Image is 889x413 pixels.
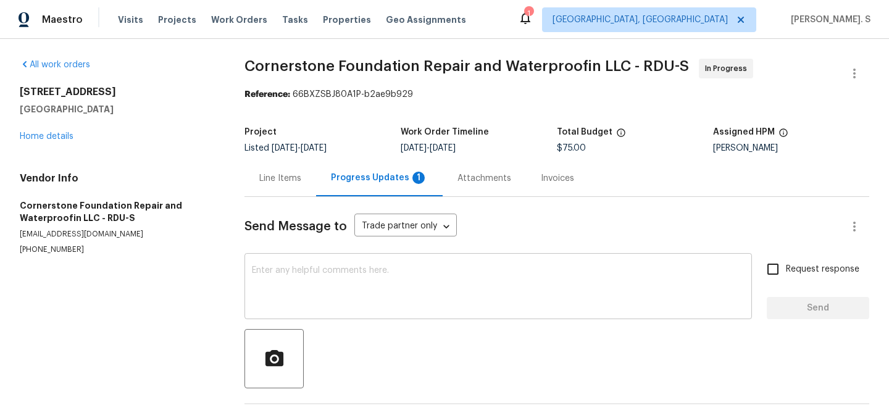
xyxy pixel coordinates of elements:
span: Listed [244,144,327,152]
h4: Vendor Info [20,172,215,185]
h5: Project [244,128,277,136]
span: - [272,144,327,152]
span: Tasks [282,15,308,24]
p: [PHONE_NUMBER] [20,244,215,255]
div: Invoices [541,172,574,185]
div: Attachments [457,172,511,185]
span: [DATE] [272,144,298,152]
span: Projects [158,14,196,26]
h5: Total Budget [557,128,612,136]
span: $75.00 [557,144,586,152]
span: Geo Assignments [386,14,466,26]
div: 1 [524,7,533,20]
span: The hpm assigned to this work order. [778,128,788,144]
h2: [STREET_ADDRESS] [20,86,215,98]
h5: Cornerstone Foundation Repair and Waterproofin LLC - RDU-S [20,199,215,224]
span: [GEOGRAPHIC_DATA], [GEOGRAPHIC_DATA] [553,14,728,26]
span: Maestro [42,14,83,26]
a: All work orders [20,60,90,69]
span: Work Orders [211,14,267,26]
div: Line Items [259,172,301,185]
h5: Assigned HPM [713,128,775,136]
div: 1 [412,172,425,184]
span: [PERSON_NAME]. S [786,14,870,26]
span: Request response [786,263,859,276]
p: [EMAIL_ADDRESS][DOMAIN_NAME] [20,229,215,240]
span: In Progress [705,62,752,75]
div: Trade partner only [354,217,457,237]
div: 66BXZSBJ80A1P-b2ae9b929 [244,88,869,101]
div: [PERSON_NAME] [713,144,869,152]
span: The total cost of line items that have been proposed by Opendoor. This sum includes line items th... [616,128,626,144]
h5: Work Order Timeline [401,128,489,136]
span: [DATE] [401,144,427,152]
span: Send Message to [244,220,347,233]
div: Progress Updates [331,172,428,184]
span: Properties [323,14,371,26]
span: [DATE] [301,144,327,152]
span: Visits [118,14,143,26]
b: Reference: [244,90,290,99]
h5: [GEOGRAPHIC_DATA] [20,103,215,115]
span: Cornerstone Foundation Repair and Waterproofin LLC - RDU-S [244,59,689,73]
span: - [401,144,456,152]
span: [DATE] [430,144,456,152]
a: Home details [20,132,73,141]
